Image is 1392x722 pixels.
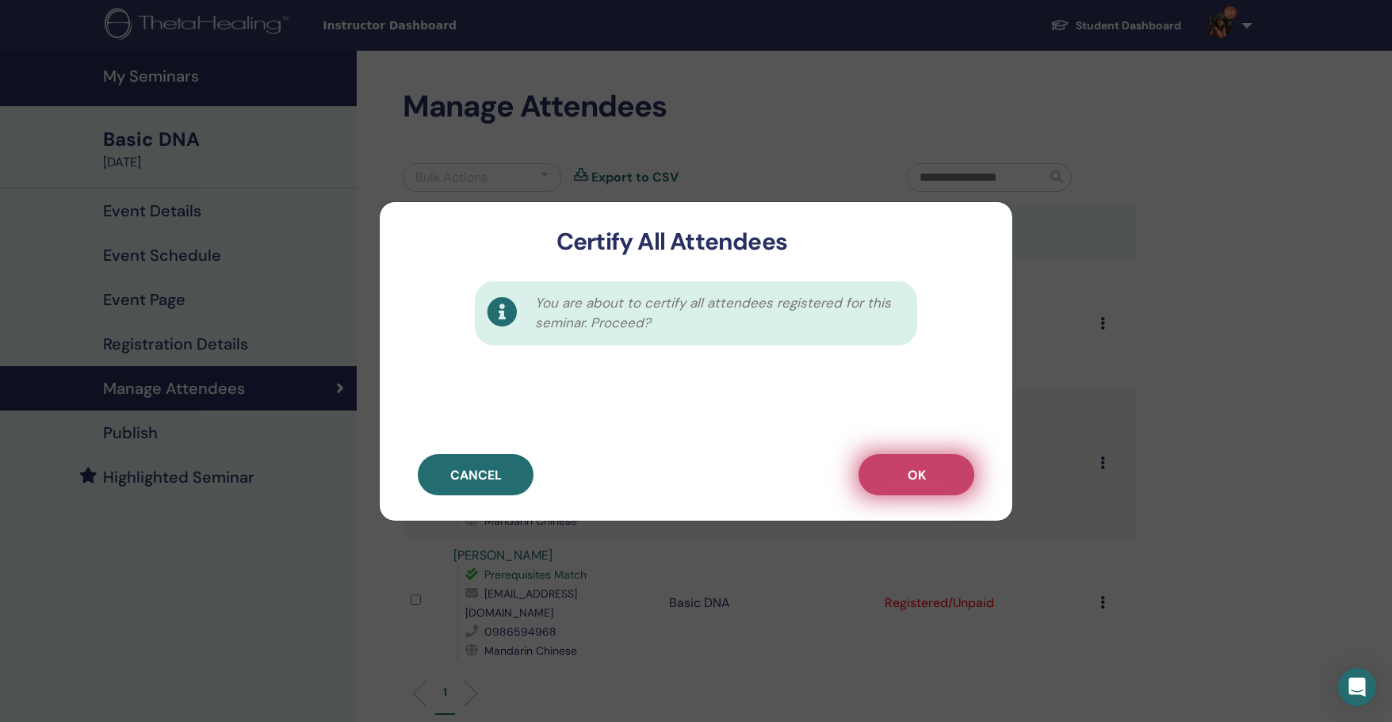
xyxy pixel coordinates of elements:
span: OK [908,467,926,483]
div: Open Intercom Messenger [1338,668,1376,706]
span: You are about to certify all attendees registered for this seminar. Proceed? [535,293,900,334]
button: OK [859,454,974,495]
span: Cancel [450,467,502,483]
button: Cancel [418,454,533,495]
h3: Certify All Attendees [405,227,939,256]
